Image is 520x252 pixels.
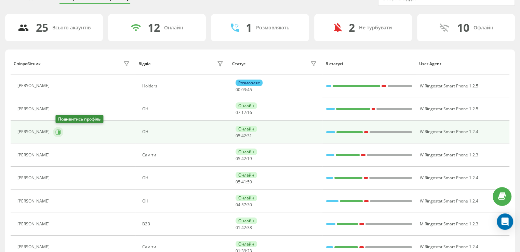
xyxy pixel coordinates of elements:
[55,115,103,123] div: Подивитись профіль
[236,133,240,139] span: 05
[419,106,478,112] span: W Ringostat Smart Phone 1.2.5
[419,244,478,250] span: W Ringostat Smart Phone 1.2.4
[232,61,245,66] div: Статус
[419,152,478,158] span: W Ringostat Smart Phone 1.2.3
[17,176,51,180] div: [PERSON_NAME]
[52,25,91,31] div: Всього акаунтів
[241,156,246,162] span: 42
[241,133,246,139] span: 42
[247,179,252,185] span: 59
[236,179,240,185] span: 05
[236,156,252,161] div: : :
[419,61,506,66] div: User Agent
[236,218,257,224] div: Онлайн
[236,110,240,115] span: 07
[241,110,246,115] span: 17
[419,175,478,181] span: W Ringostat Smart Phone 1.2.4
[497,213,513,230] div: Open Intercom Messenger
[236,134,252,138] div: : :
[247,156,252,162] span: 19
[236,149,257,155] div: Онлайн
[247,110,252,115] span: 16
[17,222,51,226] div: [PERSON_NAME]
[236,225,240,230] span: 01
[236,202,240,208] span: 04
[142,244,225,249] div: Саміти
[236,225,252,230] div: : :
[473,25,493,31] div: Офлайн
[142,107,225,111] div: ОН
[247,133,252,139] span: 31
[419,198,478,204] span: W Ringostat Smart Phone 1.2.4
[236,87,240,93] span: 00
[142,222,225,226] div: В2В
[236,156,240,162] span: 05
[241,179,246,185] span: 41
[148,21,160,34] div: 12
[359,25,392,31] div: Не турбувати
[325,61,413,66] div: В статусі
[236,202,252,207] div: : :
[142,84,225,88] div: Holders
[241,225,246,230] span: 42
[236,87,252,92] div: : :
[17,129,51,134] div: [PERSON_NAME]
[17,83,51,88] div: [PERSON_NAME]
[349,21,355,34] div: 2
[17,153,51,157] div: [PERSON_NAME]
[17,107,51,111] div: [PERSON_NAME]
[14,61,41,66] div: Співробітник
[247,202,252,208] span: 30
[247,87,252,93] span: 45
[236,126,257,132] div: Онлайн
[142,176,225,180] div: ОН
[17,199,51,204] div: [PERSON_NAME]
[142,129,225,134] div: ОН
[142,153,225,157] div: Саміти
[247,225,252,230] span: 38
[419,221,478,227] span: M Ringostat Smart Phone 1.2.3
[419,129,478,135] span: W Ringostat Smart Phone 1.2.4
[236,180,252,184] div: : :
[246,21,252,34] div: 1
[17,244,51,249] div: [PERSON_NAME]
[236,80,263,86] div: Розмовляє
[36,21,48,34] div: 25
[457,21,469,34] div: 10
[138,61,150,66] div: Відділ
[419,83,478,89] span: W Ringostat Smart Phone 1.2.5
[164,25,183,31] div: Онлайн
[236,110,252,115] div: : :
[236,195,257,201] div: Онлайн
[241,202,246,208] span: 57
[241,87,246,93] span: 03
[236,241,257,247] div: Онлайн
[256,25,289,31] div: Розмовляють
[142,199,225,204] div: ОН
[236,172,257,178] div: Онлайн
[236,102,257,109] div: Онлайн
